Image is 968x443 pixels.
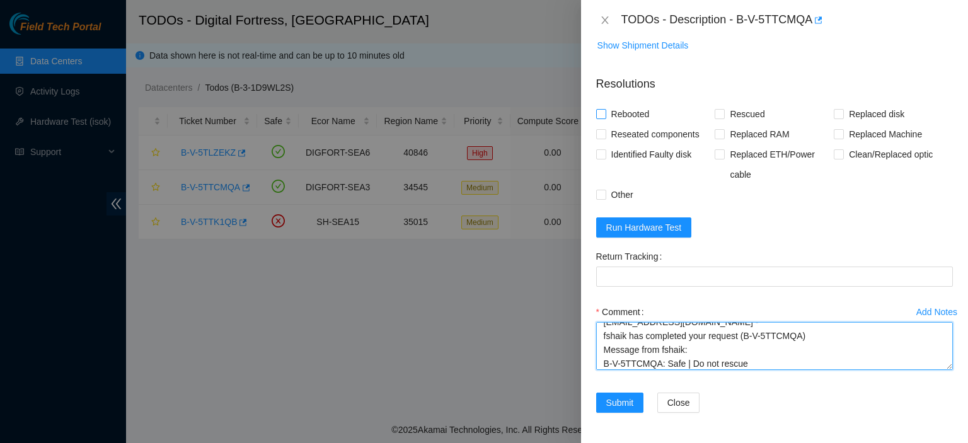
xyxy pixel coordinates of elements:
[596,322,953,370] textarea: Comment
[596,14,614,26] button: Close
[596,267,953,287] input: Return Tracking
[597,38,689,52] span: Show Shipment Details
[657,393,700,413] button: Close
[606,185,638,205] span: Other
[844,124,927,144] span: Replaced Machine
[600,15,610,25] span: close
[844,144,938,164] span: Clean/Replaced optic
[725,104,769,124] span: Rescued
[606,221,682,234] span: Run Hardware Test
[667,396,690,410] span: Close
[916,308,957,316] div: Add Notes
[725,124,794,144] span: Replaced RAM
[621,10,953,30] div: TODOs - Description - B-V-5TTCMQA
[606,144,697,164] span: Identified Faulty disk
[596,302,649,322] label: Comment
[596,393,644,413] button: Submit
[606,104,655,124] span: Rebooted
[597,35,689,55] button: Show Shipment Details
[844,104,909,124] span: Replaced disk
[725,144,834,185] span: Replaced ETH/Power cable
[596,66,953,93] p: Resolutions
[916,302,958,322] button: Add Notes
[606,396,634,410] span: Submit
[596,217,692,238] button: Run Hardware Test
[596,246,667,267] label: Return Tracking
[606,124,705,144] span: Reseated components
